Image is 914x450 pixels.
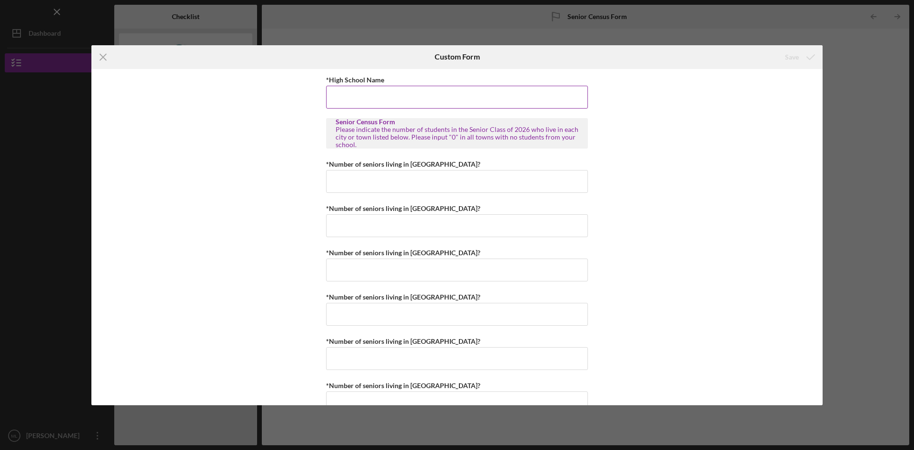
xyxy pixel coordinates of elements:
label: *High School Name [326,76,384,84]
div: Please indicate the number of students in the Senior Class of 2026 who live in each city or town ... [336,126,578,149]
label: *Number of seniors living in [GEOGRAPHIC_DATA]? [326,204,480,212]
label: *Number of seniors living in [GEOGRAPHIC_DATA]? [326,249,480,257]
label: *Number of seniors living in [GEOGRAPHIC_DATA]? [326,381,480,390]
h6: Custom Form [435,52,480,61]
button: Save [775,48,823,67]
div: Senior Census Form [336,118,578,126]
label: *Number of seniors living in [GEOGRAPHIC_DATA]? [326,160,480,168]
label: *Number of seniors living in [GEOGRAPHIC_DATA]? [326,293,480,301]
div: Save [785,48,799,67]
label: *Number of seniors living in [GEOGRAPHIC_DATA]? [326,337,480,345]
